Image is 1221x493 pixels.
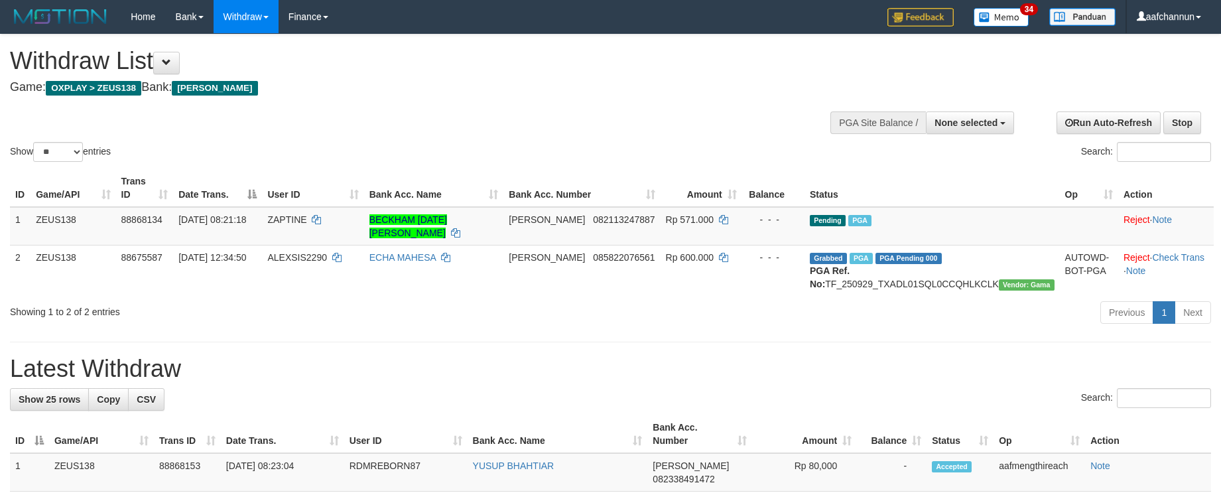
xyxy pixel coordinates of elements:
[1152,214,1172,225] a: Note
[1124,214,1150,225] a: Reject
[926,111,1014,134] button: None selected
[752,453,857,492] td: Rp 80,000
[509,252,585,263] span: [PERSON_NAME]
[1118,245,1214,296] td: · ·
[267,252,327,263] span: ALEXSIS2290
[1124,252,1150,263] a: Reject
[10,81,801,94] h4: Game: Bank:
[810,253,847,264] span: Grabbed
[593,252,655,263] span: Copy 085822076561 to clipboard
[666,214,714,225] span: Rp 571.000
[1100,301,1153,324] a: Previous
[173,169,262,207] th: Date Trans.: activate to sort column descending
[857,453,927,492] td: -
[994,415,1085,453] th: Op: activate to sort column ascending
[934,117,997,128] span: None selected
[850,253,873,264] span: Marked by aafpengsreynich
[137,394,156,405] span: CSV
[49,453,154,492] td: ZEUS138
[31,169,115,207] th: Game/API: activate to sort column ascending
[875,253,942,264] span: PGA Pending
[1060,245,1118,296] td: AUTOWD-BOT-PGA
[1060,169,1118,207] th: Op: activate to sort column ascending
[10,7,111,27] img: MOTION_logo.png
[1126,265,1146,276] a: Note
[10,169,31,207] th: ID
[178,214,246,225] span: [DATE] 08:21:18
[742,169,804,207] th: Balance
[647,415,752,453] th: Bank Acc. Number: activate to sort column ascending
[31,245,115,296] td: ZEUS138
[473,460,554,471] a: YUSUP BHAHTIAR
[1152,252,1204,263] a: Check Trans
[10,245,31,296] td: 2
[121,214,162,225] span: 88868134
[364,169,504,207] th: Bank Acc. Name: activate to sort column ascending
[128,388,164,411] a: CSV
[887,8,954,27] img: Feedback.jpg
[116,169,174,207] th: Trans ID: activate to sort column ascending
[1175,301,1211,324] a: Next
[1090,460,1110,471] a: Note
[999,279,1055,291] span: Vendor URL: https://trx31.1velocity.biz
[810,265,850,289] b: PGA Ref. No:
[1163,111,1201,134] a: Stop
[848,215,871,226] span: Marked by aaftrukkakada
[19,394,80,405] span: Show 25 rows
[33,142,83,162] select: Showentries
[221,453,344,492] td: [DATE] 08:23:04
[31,207,115,246] td: ZEUS138
[661,169,742,207] th: Amount: activate to sort column ascending
[804,169,1060,207] th: Status
[857,415,927,453] th: Balance: activate to sort column ascending
[830,111,926,134] div: PGA Site Balance /
[653,474,714,484] span: Copy 082338491472 to clipboard
[1153,301,1175,324] a: 1
[10,300,499,318] div: Showing 1 to 2 of 2 entries
[10,142,111,162] label: Show entries
[468,415,648,453] th: Bank Acc. Name: activate to sort column ascending
[10,48,801,74] h1: Withdraw List
[593,214,655,225] span: Copy 082113247887 to clipboard
[1020,3,1038,15] span: 34
[46,81,141,96] span: OXPLAY > ZEUS138
[154,453,221,492] td: 88868153
[503,169,660,207] th: Bank Acc. Number: activate to sort column ascending
[1081,142,1211,162] label: Search:
[927,415,994,453] th: Status: activate to sort column ascending
[747,213,799,226] div: - - -
[369,252,436,263] a: ECHA MAHESA
[10,415,49,453] th: ID: activate to sort column descending
[1081,388,1211,408] label: Search:
[344,415,468,453] th: User ID: activate to sort column ascending
[752,415,857,453] th: Amount: activate to sort column ascending
[932,461,972,472] span: Accepted
[178,252,246,263] span: [DATE] 12:34:50
[88,388,129,411] a: Copy
[974,8,1029,27] img: Button%20Memo.svg
[1117,388,1211,408] input: Search:
[747,251,799,264] div: - - -
[810,215,846,226] span: Pending
[97,394,120,405] span: Copy
[172,81,257,96] span: [PERSON_NAME]
[1085,415,1211,453] th: Action
[344,453,468,492] td: RDMREBORN87
[10,453,49,492] td: 1
[1118,169,1214,207] th: Action
[804,245,1060,296] td: TF_250929_TXADL01SQL0CCQHLKCLK
[121,252,162,263] span: 88675587
[154,415,221,453] th: Trans ID: activate to sort column ascending
[1117,142,1211,162] input: Search:
[1049,8,1116,26] img: panduan.png
[509,214,585,225] span: [PERSON_NAME]
[653,460,729,471] span: [PERSON_NAME]
[10,388,89,411] a: Show 25 rows
[221,415,344,453] th: Date Trans.: activate to sort column ascending
[10,207,31,246] td: 1
[10,356,1211,382] h1: Latest Withdraw
[267,214,306,225] span: ZAPTINE
[262,169,363,207] th: User ID: activate to sort column ascending
[666,252,714,263] span: Rp 600.000
[1057,111,1161,134] a: Run Auto-Refresh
